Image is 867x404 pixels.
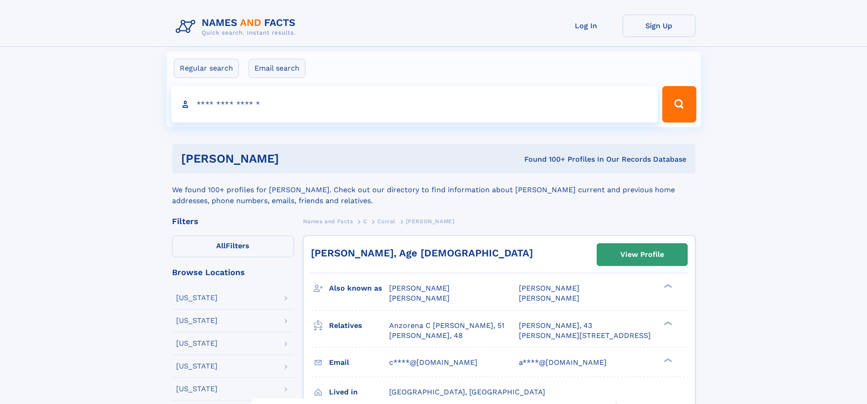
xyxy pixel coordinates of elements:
[519,284,579,292] span: [PERSON_NAME]
[620,244,664,265] div: View Profile
[389,321,504,331] a: Anzorena C [PERSON_NAME], 51
[216,241,226,250] span: All
[311,247,533,259] a: [PERSON_NAME], Age [DEMOGRAPHIC_DATA]
[176,363,218,370] div: [US_STATE]
[174,59,239,78] label: Regular search
[519,321,592,331] a: [PERSON_NAME], 43
[389,294,450,302] span: [PERSON_NAME]
[623,15,695,37] a: Sign Up
[176,317,218,324] div: [US_STATE]
[176,294,218,302] div: [US_STATE]
[176,385,218,393] div: [US_STATE]
[519,294,579,302] span: [PERSON_NAME]
[248,59,305,78] label: Email search
[329,384,389,400] h3: Lived in
[363,218,367,225] span: C
[389,388,545,396] span: [GEOGRAPHIC_DATA], [GEOGRAPHIC_DATA]
[401,154,686,164] div: Found 100+ Profiles In Our Records Database
[329,281,389,296] h3: Also known as
[329,318,389,333] h3: Relatives
[329,355,389,370] h3: Email
[172,174,695,206] div: We found 100+ profiles for [PERSON_NAME]. Check out our directory to find information about [PERS...
[172,235,294,257] label: Filters
[662,320,673,326] div: ❯
[389,331,463,341] a: [PERSON_NAME], 48
[377,218,395,225] span: Corral
[519,331,651,341] a: [PERSON_NAME][STREET_ADDRESS]
[172,268,294,276] div: Browse Locations
[597,244,687,266] a: View Profile
[181,153,402,164] h1: [PERSON_NAME]
[662,357,673,363] div: ❯
[176,340,218,347] div: [US_STATE]
[363,215,367,227] a: C
[662,283,673,289] div: ❯
[377,215,395,227] a: Corral
[389,284,450,292] span: [PERSON_NAME]
[303,215,353,227] a: Names and Facts
[172,15,303,39] img: Logo Names and Facts
[406,218,455,225] span: [PERSON_NAME]
[172,217,294,225] div: Filters
[550,15,623,37] a: Log In
[171,86,659,123] input: search input
[662,86,696,123] button: Search Button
